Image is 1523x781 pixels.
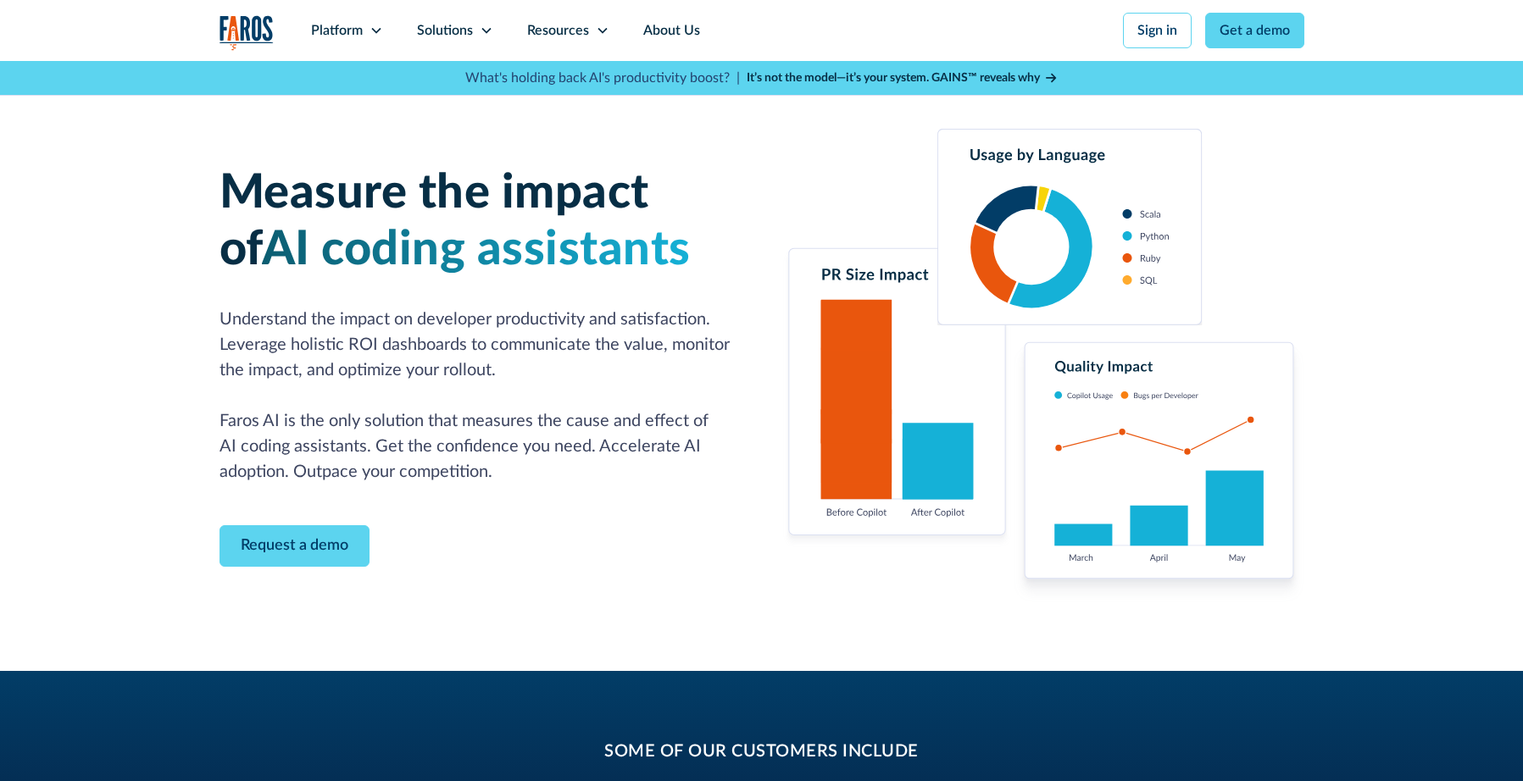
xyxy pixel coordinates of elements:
a: Get a demo [1205,13,1304,48]
a: home [220,15,274,50]
p: What's holding back AI's productivity boost? | [465,68,740,88]
h2: some of our customers include [355,739,1169,764]
div: Resources [527,20,589,41]
p: Understand the impact on developer productivity and satisfaction. Leverage holistic ROI dashboard... [220,307,742,485]
img: Logo of the analytics and reporting company Faros. [220,15,274,50]
div: Platform [311,20,363,41]
img: Charts tracking GitHub Copilot's usage and impact on velocity and quality [782,129,1304,603]
span: AI coding assistants [262,226,691,274]
a: Contact Modal [220,525,370,567]
a: It’s not the model—it’s your system. GAINS™ reveals why [747,69,1059,87]
h1: Measure the impact of [220,165,742,279]
a: Sign in [1123,13,1192,48]
div: Solutions [417,20,473,41]
strong: It’s not the model—it’s your system. GAINS™ reveals why [747,72,1040,84]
